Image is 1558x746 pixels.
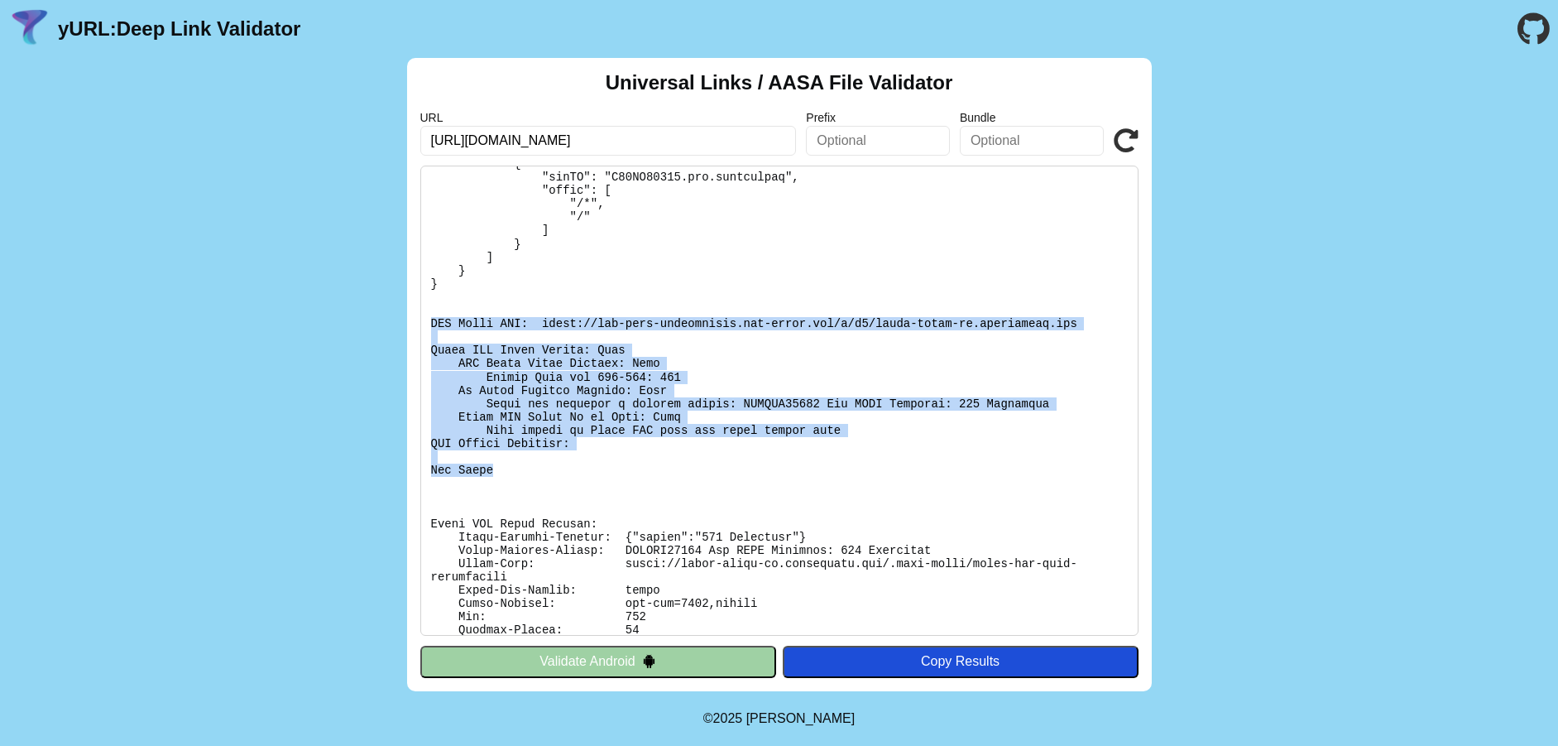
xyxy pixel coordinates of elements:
[960,126,1104,156] input: Optional
[783,646,1139,677] button: Copy Results
[642,654,656,668] img: droidIcon.svg
[791,654,1130,669] div: Copy Results
[713,711,743,725] span: 2025
[746,711,856,725] a: Michael Ibragimchayev's Personal Site
[806,126,950,156] input: Optional
[58,17,300,41] a: yURL:Deep Link Validator
[420,166,1139,636] pre: Lorem ipsu do: sitam://conse-adipi-el.seddoeiusm.tem/.inci-utlab/etdol-mag-aliq-enimadminim Ve Qu...
[806,111,950,124] label: Prefix
[960,111,1104,124] label: Bundle
[703,691,855,746] footer: ©
[420,646,776,677] button: Validate Android
[606,71,953,94] h2: Universal Links / AASA File Validator
[420,126,797,156] input: Required
[420,111,797,124] label: URL
[8,7,51,51] img: yURL Logo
